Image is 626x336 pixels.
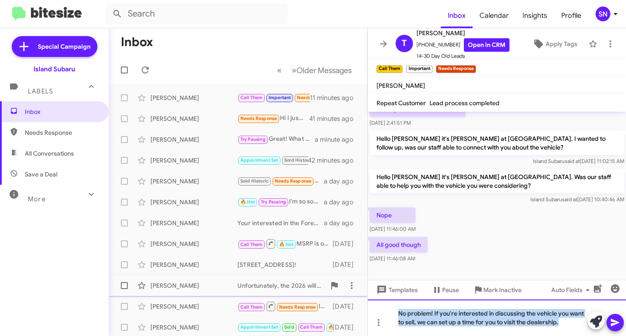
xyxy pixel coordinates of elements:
[286,61,357,79] button: Next
[596,7,610,21] div: SN
[237,281,326,290] div: Unfortunately, the 2026 will not be in stock until closer to the end of the year. We can give you...
[464,38,509,52] a: Open in CRM
[261,199,286,205] span: Try Pausing
[150,177,237,186] div: [PERSON_NAME]
[240,242,263,247] span: Call Them
[237,155,308,165] div: Sounds good 50 K non-negotiable
[368,299,626,336] div: No problem! If you're interested in discussing the vehicle you want to sell, we can set up a time...
[150,156,237,165] div: [PERSON_NAME]
[333,302,360,311] div: [DATE]
[324,177,360,186] div: a day ago
[324,219,360,227] div: a day ago
[376,82,425,90] span: [PERSON_NAME]
[565,158,580,164] span: said at
[150,114,237,123] div: [PERSON_NAME]
[402,37,407,50] span: T
[150,302,237,311] div: [PERSON_NAME]
[240,116,277,121] span: Needs Response
[279,304,316,310] span: Needs Response
[333,323,360,332] div: [DATE]
[533,158,624,164] span: Island Subaru [DATE] 11:02:15 AM
[237,134,315,144] div: Great! What day works best?
[442,282,459,298] span: Pause
[466,282,529,298] button: Mark Inactive
[237,301,333,312] div: Inbound Call
[150,93,237,102] div: [PERSON_NAME]
[150,281,237,290] div: [PERSON_NAME]
[38,42,90,51] span: Special Campaign
[150,260,237,269] div: [PERSON_NAME]
[237,197,324,207] div: I'm so sorry to hear that. May I ask what happened and who you spoke with?
[370,207,416,223] p: Nope
[551,282,593,298] span: Auto Fields
[237,113,309,123] div: Hi I just traded in the BrZ with AMG. Thanks for asking
[333,240,360,248] div: [DATE]
[370,237,428,253] p: All good though
[240,199,255,205] span: 🔥 Hot
[310,93,360,102] div: 11 minutes ago
[530,196,624,203] span: Island Subaru [DATE] 10:40:46 AM
[441,3,473,28] a: Inbox
[483,282,522,298] span: Mark Inactive
[284,157,313,163] span: Sold Historic
[25,107,99,116] span: Inbox
[237,260,333,269] div: [STREET_ADDRESS]!
[269,95,291,100] span: Important
[237,93,310,103] div: All good though
[240,157,279,163] span: Appointment Set
[546,36,577,52] span: Apply Tags
[368,282,425,298] button: Templates
[416,28,509,38] span: [PERSON_NAME]
[12,36,97,57] a: Special Campaign
[25,170,57,179] span: Save a Deal
[25,128,99,137] span: Needs Response
[376,65,403,73] small: Call Them
[370,120,411,126] span: [DATE] 2:41:51 PM
[430,99,499,107] span: Lead process completed
[525,36,584,52] button: Apply Tags
[150,198,237,206] div: [PERSON_NAME]
[473,3,516,28] a: Calendar
[296,66,352,75] span: Older Messages
[416,38,509,52] span: [PHONE_NUMBER]
[516,3,554,28] a: Insights
[297,95,334,100] span: Needs Response
[28,195,46,203] span: More
[554,3,588,28] a: Profile
[370,226,416,232] span: [DATE] 11:46:00 AM
[416,52,509,60] span: 14-30 Day Old Leads
[105,3,288,24] input: Search
[370,255,415,262] span: [DATE] 11:46:08 AM
[121,35,153,49] h1: Inbox
[150,240,237,248] div: [PERSON_NAME]
[272,61,357,79] nav: Page navigation example
[272,61,287,79] button: Previous
[279,242,294,247] span: 🔥 Hot
[375,282,418,298] span: Templates
[277,65,282,76] span: «
[150,219,237,227] div: [PERSON_NAME]
[275,178,312,184] span: Needs Response
[284,324,294,330] span: Sold
[28,87,53,95] span: Labels
[436,65,476,73] small: Needs Response
[150,135,237,144] div: [PERSON_NAME]
[300,324,323,330] span: Call Them
[370,169,624,193] p: Hello [PERSON_NAME] it's [PERSON_NAME] at [GEOGRAPHIC_DATA]. Was our staff able to help you with ...
[406,65,432,73] small: Important
[324,198,360,206] div: a day ago
[237,176,324,186] div: Give me a quote over the phone. I would like to be put into a hybrid
[33,65,75,73] div: Island Subaru
[150,323,237,332] div: [PERSON_NAME]
[333,260,360,269] div: [DATE]
[308,156,360,165] div: 42 minutes ago
[370,131,624,155] p: Hello [PERSON_NAME] it's [PERSON_NAME] at [GEOGRAPHIC_DATA]. I wanted to follow up, was our staff...
[544,282,600,298] button: Auto Fields
[237,322,333,332] div: You around?
[237,238,333,249] div: MSRP is over $41k without accessories ordering from the factory. Unfortunately the order banks ar...
[25,149,74,158] span: All Conversations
